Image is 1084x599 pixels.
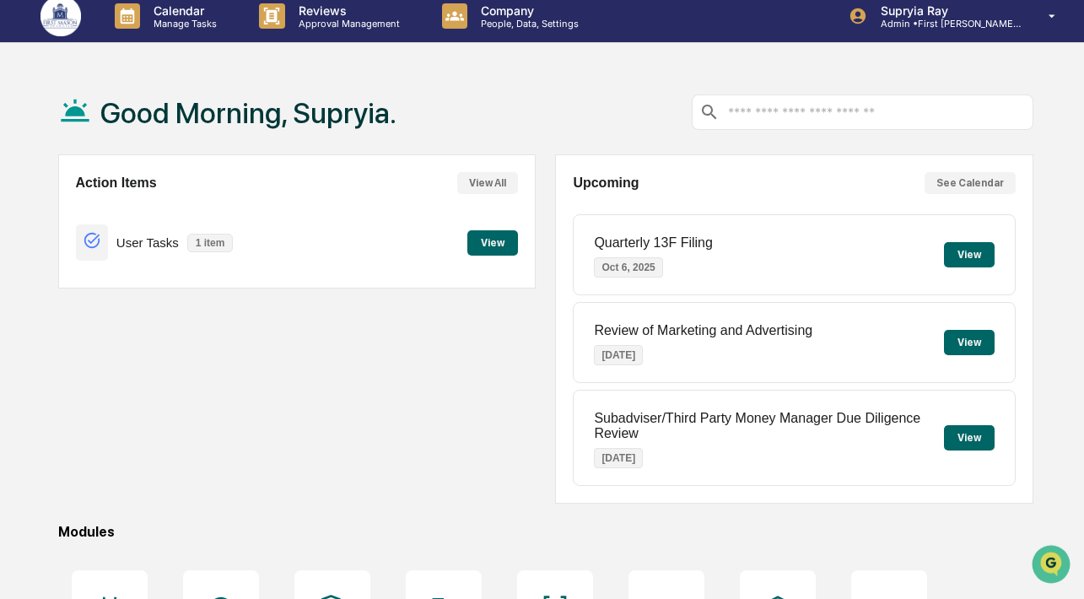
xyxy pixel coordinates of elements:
[944,425,995,451] button: View
[1030,543,1076,589] iframe: Open customer support
[17,246,30,260] div: 🔎
[287,134,307,154] button: Start new chat
[457,172,518,194] button: View All
[100,96,396,130] h1: Good Morning, Supryia.
[867,18,1024,30] p: Admin • First [PERSON_NAME] Financial
[57,129,277,146] div: Start new chat
[594,448,643,468] p: [DATE]
[285,3,408,18] p: Reviews
[58,524,1034,540] div: Modules
[467,234,518,250] a: View
[17,35,307,62] p: How can we help?
[285,18,408,30] p: Approval Management
[594,411,944,441] p: Subadviser/Third Party Money Manager Due Diligence Review
[467,3,587,18] p: Company
[168,286,204,299] span: Pylon
[594,257,662,278] p: Oct 6, 2025
[944,242,995,267] button: View
[867,3,1024,18] p: Supryia Ray
[140,3,225,18] p: Calendar
[467,230,518,256] button: View
[925,172,1016,194] button: See Calendar
[76,175,157,191] h2: Action Items
[594,235,713,251] p: Quarterly 13F Filing
[57,146,213,159] div: We're available if you need us!
[17,214,30,228] div: 🖐️
[594,345,643,365] p: [DATE]
[944,330,995,355] button: View
[139,213,209,229] span: Attestations
[122,214,136,228] div: 🗄️
[34,245,106,262] span: Data Lookup
[116,206,216,236] a: 🗄️Attestations
[10,238,113,268] a: 🔎Data Lookup
[594,323,812,338] p: Review of Marketing and Advertising
[187,234,234,252] p: 1 item
[17,129,47,159] img: 1746055101610-c473b297-6a78-478c-a979-82029cc54cd1
[573,175,639,191] h2: Upcoming
[119,285,204,299] a: Powered byPylon
[140,18,225,30] p: Manage Tasks
[467,18,587,30] p: People, Data, Settings
[34,213,109,229] span: Preclearance
[116,235,179,250] p: User Tasks
[10,206,116,236] a: 🖐️Preclearance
